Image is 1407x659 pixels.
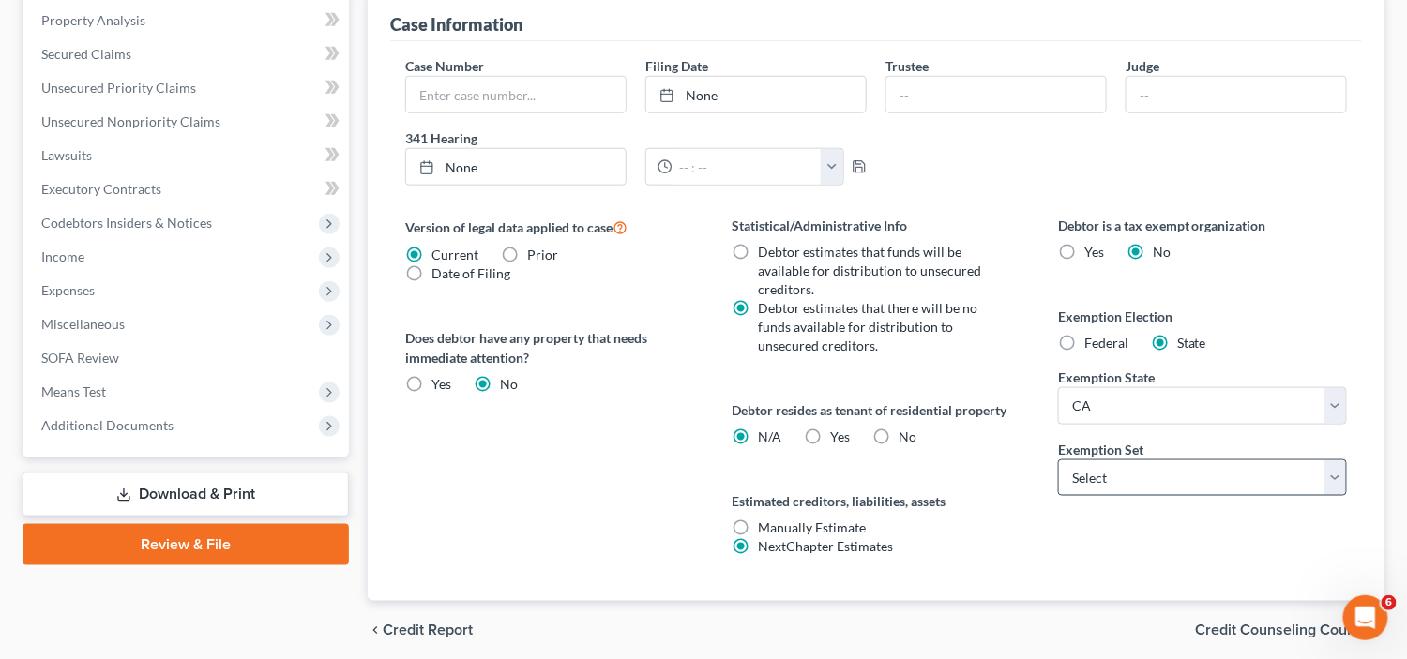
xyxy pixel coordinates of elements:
span: Additional Documents [41,417,174,433]
span: Federal [1084,335,1128,351]
span: 6 [1382,595,1397,610]
span: N/A [758,428,781,444]
span: No [899,428,916,444]
span: Manually Estimate [758,519,866,535]
span: Yes [830,428,850,444]
a: Executory Contracts [26,172,349,206]
span: No [500,376,518,392]
label: Filing Date [645,56,708,76]
span: Credit Counseling Course [1196,623,1369,638]
i: chevron_left [368,623,383,638]
label: Debtor resides as tenant of residential property [732,400,1021,420]
span: Income [41,248,84,264]
a: Unsecured Nonpriority Claims [26,105,349,139]
label: Exemption Set [1058,440,1143,459]
span: Executory Contracts [41,181,161,197]
a: None [646,77,866,112]
span: Yes [431,376,451,392]
label: Case Number [405,56,484,76]
span: Codebtors Insiders & Notices [41,215,212,231]
span: SOFA Review [41,350,119,366]
span: Debtor estimates that funds will be available for distribution to unsecured creditors. [758,244,981,297]
a: Secured Claims [26,37,349,71]
span: No [1153,244,1171,260]
a: SOFA Review [26,341,349,375]
label: Debtor is a tax exempt organization [1058,216,1347,235]
a: Review & File [23,524,349,565]
input: Enter case number... [406,77,626,112]
input: -- : -- [673,149,822,185]
span: Secured Claims [41,46,131,62]
span: Unsecured Priority Claims [41,80,196,96]
iframe: Intercom live chat [1343,595,1388,640]
a: Download & Print [23,472,349,517]
span: Yes [1084,244,1104,260]
span: Means Test [41,383,106,399]
label: Statistical/Administrative Info [732,216,1021,235]
a: None [406,149,626,185]
label: Exemption Election [1058,307,1347,326]
span: Property Analysis [41,12,145,28]
span: Date of Filing [431,265,510,281]
a: Unsecured Priority Claims [26,71,349,105]
a: Property Analysis [26,4,349,37]
span: Expenses [41,282,95,298]
label: Does debtor have any property that needs immediate attention? [405,328,694,367]
span: Lawsuits [41,147,92,163]
span: Credit Report [383,623,473,638]
div: Case Information [390,13,522,36]
label: Trustee [885,56,929,76]
label: Judge [1126,56,1159,76]
span: Prior [527,247,558,262]
label: Exemption State [1058,367,1155,387]
label: Version of legal data applied to case [405,216,694,238]
label: Estimated creditors, liabilities, assets [732,491,1021,511]
span: Unsecured Nonpriority Claims [41,113,220,129]
button: chevron_left Credit Report [368,623,473,638]
input: -- [1127,77,1346,112]
span: NextChapter Estimates [758,538,893,554]
span: State [1177,335,1206,351]
a: Lawsuits [26,139,349,172]
span: Debtor estimates that there will be no funds available for distribution to unsecured creditors. [758,300,977,353]
button: Credit Counseling Course chevron_right [1196,623,1384,638]
label: 341 Hearing [396,128,876,148]
input: -- [886,77,1106,112]
span: Miscellaneous [41,316,125,332]
span: Current [431,247,478,262]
